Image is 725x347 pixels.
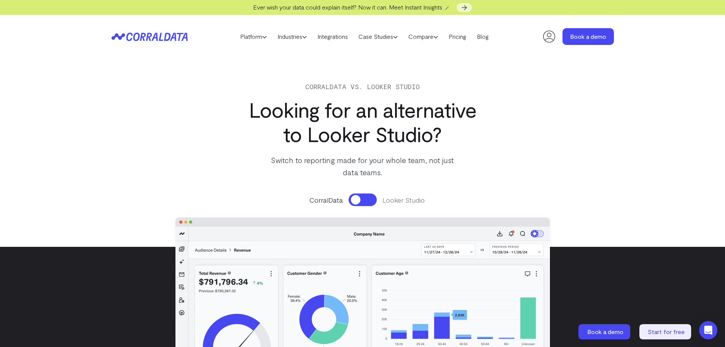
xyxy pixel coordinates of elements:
[272,31,312,42] a: Industries
[699,321,717,339] div: Open Intercom Messenger
[648,328,685,335] span: Start for free
[443,31,472,42] a: Pricing
[253,3,451,11] span: Ever wish your data could explain itself? Now it can. Meet Instant Insights 🪄
[297,195,343,205] span: CorralData
[353,31,403,42] a: Case Studies
[239,98,486,146] h1: Looking for an alternative to Looker Studio?
[578,324,632,339] a: Book a demo
[472,31,494,42] a: Blog
[266,154,459,178] p: Switch to reporting made for your whole team, not just data teams.
[639,324,693,339] a: Start for free
[239,81,486,92] p: Corraldata vs. Looker Studio
[403,31,443,42] a: Compare
[587,328,623,335] span: Book a demo
[235,31,272,42] a: Platform
[562,28,614,45] a: Book a demo
[312,31,353,42] a: Integrations
[382,195,428,205] span: Looker Studio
